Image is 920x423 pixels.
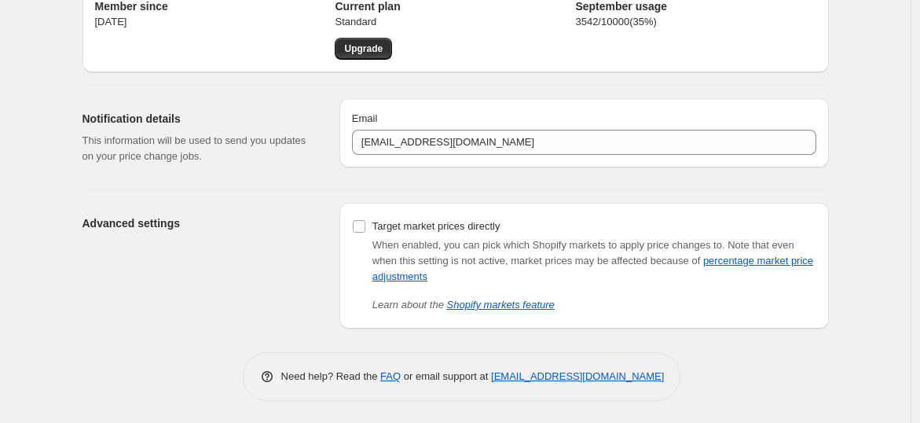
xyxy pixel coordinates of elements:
[372,239,813,282] span: Note that even when this setting is not active, market prices may be affected because of
[491,370,664,382] a: [EMAIL_ADDRESS][DOMAIN_NAME]
[575,14,816,30] p: 3542 / 10000 ( 35 %)
[82,215,314,231] h2: Advanced settings
[380,370,401,382] a: FAQ
[372,239,725,251] span: When enabled, you can pick which Shopify markets to apply price changes to.
[82,111,314,127] h2: Notification details
[372,220,500,232] span: Target market prices directly
[372,299,555,311] i: Learn about the
[281,370,381,382] span: Need help? Read the
[344,42,383,55] span: Upgrade
[335,38,392,60] a: Upgrade
[335,14,575,30] p: Standard
[447,299,555,311] a: Shopify markets feature
[401,370,491,382] span: or email support at
[82,133,314,164] p: This information will be used to send you updates on your price change jobs.
[95,14,335,30] p: [DATE]
[352,112,378,124] span: Email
